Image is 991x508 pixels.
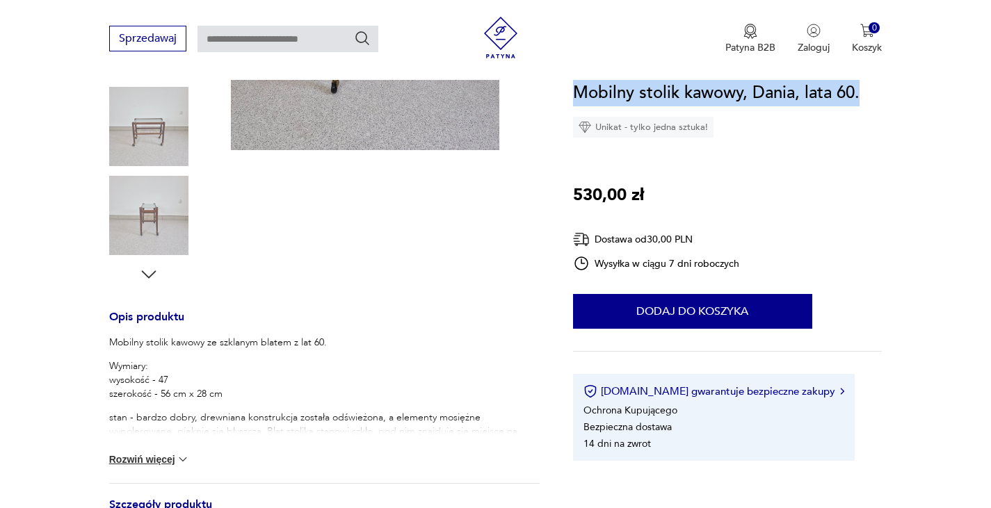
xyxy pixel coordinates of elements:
[579,121,591,133] img: Ikona diamentu
[743,24,757,39] img: Ikona medalu
[573,255,740,272] div: Wysyłka w ciągu 7 dni roboczych
[860,24,874,38] img: Ikona koszyka
[109,452,190,466] button: Rozwiń więcej
[109,26,186,51] button: Sprzedawaj
[852,24,882,54] button: 0Koszyk
[725,24,775,54] a: Ikona medaluPatyna B2B
[573,231,590,248] img: Ikona dostawy
[583,384,597,398] img: Ikona certyfikatu
[573,80,860,106] h1: Mobilny stolik kawowy, Dania, lata 60.
[573,231,740,248] div: Dostawa od 30,00 PLN
[583,420,672,434] li: Bezpieczna dostawa
[583,404,677,417] li: Ochrona Kupującego
[583,437,651,450] li: 14 dni na zwrot
[109,35,186,44] a: Sprzedawaj
[869,22,880,34] div: 0
[573,294,812,329] button: Dodaj do koszyka
[109,411,540,452] p: stan - bardzo dobry, drewniana konstrukcja została odświeżona, a elementy mosiężne wypolerowane, ...
[583,384,844,398] button: [DOMAIN_NAME] gwarantuje bezpieczne zakupy
[480,17,522,58] img: Patyna - sklep z meblami i dekoracjami vintage
[109,87,188,166] img: Zdjęcie produktu Mobilny stolik kawowy, Dania, lata 60.
[807,24,821,38] img: Ikonka użytkownika
[573,182,644,208] p: 530,00 zł
[725,41,775,54] p: Patyna B2B
[725,24,775,54] button: Patyna B2B
[798,41,830,54] p: Zaloguj
[109,336,540,350] p: Mobilny stolik kawowy ze szklanym blatem z lat 60.
[354,30,371,47] button: Szukaj
[573,117,714,138] div: Unikat - tylko jedna sztuka!
[176,452,190,466] img: chevron down
[852,41,882,54] p: Koszyk
[109,176,188,255] img: Zdjęcie produktu Mobilny stolik kawowy, Dania, lata 60.
[109,313,540,336] h3: Opis produktu
[798,24,830,54] button: Zaloguj
[109,359,540,401] p: Wymiary: wysokość - 47 szerokość - 56 cm x 28 cm
[840,388,844,395] img: Ikona strzałki w prawo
